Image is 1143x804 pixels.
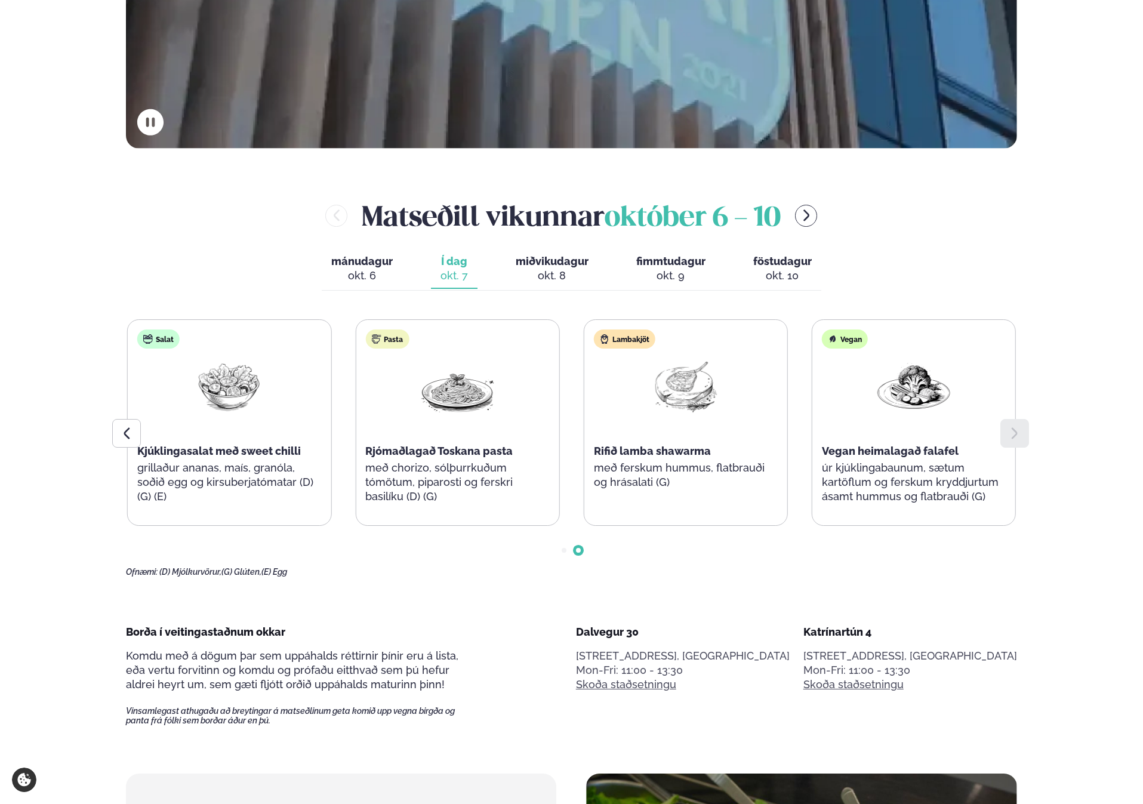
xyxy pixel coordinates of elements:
[753,269,812,283] div: okt. 10
[627,249,715,289] button: fimmtudagur okt. 9
[143,334,153,344] img: salad.svg
[576,649,790,663] p: [STREET_ADDRESS], [GEOGRAPHIC_DATA]
[331,255,393,267] span: mánudagur
[822,461,1006,504] p: úr kjúklingabaunum, sætum kartöflum og ferskum kryddjurtum ásamt hummus og flatbrauði (G)
[648,358,724,414] img: Lamb-Meat.png
[876,358,952,414] img: Vegan.png
[562,548,566,553] span: Go to slide 1
[636,255,705,267] span: fimmtudagur
[126,706,476,725] span: Vinsamlegast athugaðu að breytingar á matseðlinum geta komið upp vegna birgða og panta frá fólki ...
[191,358,267,414] img: Salad.png
[803,663,1017,677] div: Mon-Fri: 11:00 - 13:30
[126,567,158,577] span: Ofnæmi:
[828,334,837,344] img: Vegan.svg
[362,196,781,235] h2: Matseðill vikunnar
[440,269,468,283] div: okt. 7
[576,625,790,639] div: Dalvegur 30
[331,269,393,283] div: okt. 6
[576,663,790,677] div: Mon-Fri: 11:00 - 13:30
[803,677,904,692] a: Skoða staðsetningu
[261,567,287,577] span: (E) Egg
[576,677,676,692] a: Skoða staðsetningu
[322,249,402,289] button: mánudagur okt. 6
[605,205,781,232] span: október 6 - 10
[803,649,1017,663] p: [STREET_ADDRESS], [GEOGRAPHIC_DATA]
[419,358,495,414] img: Spagetti.png
[365,461,549,504] p: með chorizo, sólþurrkuðum tómötum, piparosti og ferskri basilíku (D) (G)
[803,625,1017,639] div: Katrínartún 4
[636,269,705,283] div: okt. 9
[365,445,513,457] span: Rjómaðlagað Toskana pasta
[744,249,821,289] button: föstudagur okt. 10
[576,548,581,553] span: Go to slide 2
[440,254,468,269] span: Í dag
[594,329,655,349] div: Lambakjöt
[137,461,321,504] p: grillaður ananas, maís, granóla, soðið egg og kirsuberjatómatar (D) (G) (E)
[594,445,711,457] span: Rifið lamba shawarma
[371,334,381,344] img: pasta.svg
[516,255,589,267] span: miðvikudagur
[137,445,301,457] span: Kjúklingasalat með sweet chilli
[137,329,180,349] div: Salat
[600,334,609,344] img: Lamb.svg
[221,567,261,577] span: (G) Glúten,
[325,205,347,227] button: menu-btn-left
[795,205,817,227] button: menu-btn-right
[594,461,778,489] p: með ferskum hummus, flatbrauði og hrásalati (G)
[365,329,409,349] div: Pasta
[822,445,959,457] span: Vegan heimalagað falafel
[506,249,598,289] button: miðvikudagur okt. 8
[159,567,221,577] span: (D) Mjólkurvörur,
[126,649,458,691] span: Komdu með á dögum þar sem uppáhalds réttirnir þínir eru á lista, eða vertu forvitinn og komdu og ...
[822,329,868,349] div: Vegan
[126,626,285,638] span: Borða í veitingastaðnum okkar
[516,269,589,283] div: okt. 8
[753,255,812,267] span: föstudagur
[12,768,36,792] a: Cookie settings
[431,249,477,289] button: Í dag okt. 7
